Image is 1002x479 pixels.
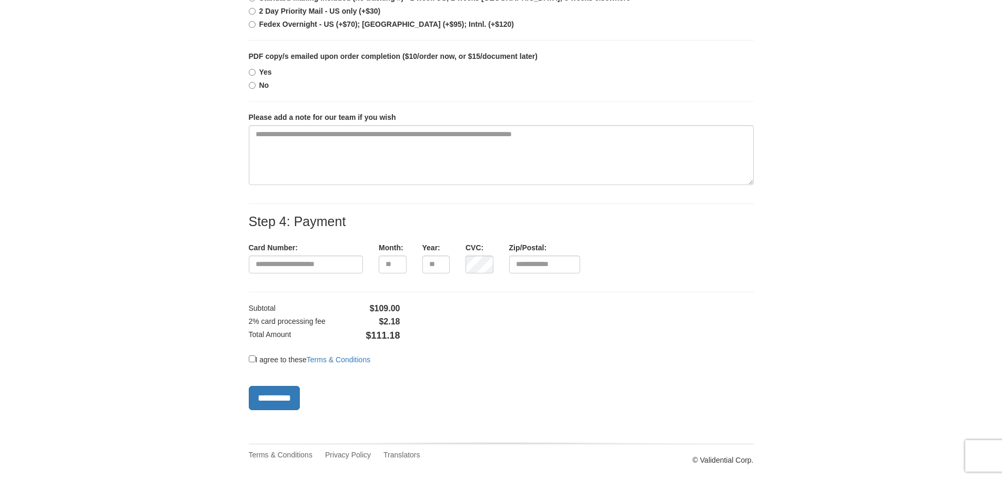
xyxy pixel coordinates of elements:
[509,242,547,253] label: Zip/Postal:
[325,451,371,459] a: Privacy Policy
[249,112,396,123] label: Please add a note for our team if you wish
[259,7,381,15] b: 2 Day Priority Mail - US only (+$30)
[249,316,326,327] label: 2% card processing fee
[249,451,312,459] a: Terms & Conditions
[249,215,346,229] label: Step 4: Payment
[307,355,370,364] a: Terms & Conditions
[796,104,1002,479] iframe: LiveChat chat widget
[370,303,400,316] span: $109.00
[259,81,269,89] b: No
[465,242,483,253] label: CVC:
[501,455,754,465] div: © Validential Corp.
[249,303,276,313] label: Subtotal
[259,20,514,28] b: Fedex Overnight - US (+$70); [GEOGRAPHIC_DATA] (+$95); Intnl. (+$120)
[379,242,403,253] label: Month:
[366,329,400,343] span: $111.18
[241,343,501,410] div: I agree to these
[249,21,256,28] input: Fedex Overnight - US (+$70); [GEOGRAPHIC_DATA] (+$95); Intnl. (+$120)
[249,8,256,15] input: 2 Day Priority Mail - US only (+$30)
[383,451,420,459] a: Translators
[249,82,256,89] input: No
[249,52,538,60] b: PDF copy/s emailed upon order completion ($10/order now, or $15/document later)
[249,69,256,76] input: Yes
[249,242,298,253] label: Card Number:
[249,329,291,340] label: Total Amount
[259,68,272,76] b: Yes
[379,316,400,329] span: $2.18
[422,242,440,253] label: Year:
